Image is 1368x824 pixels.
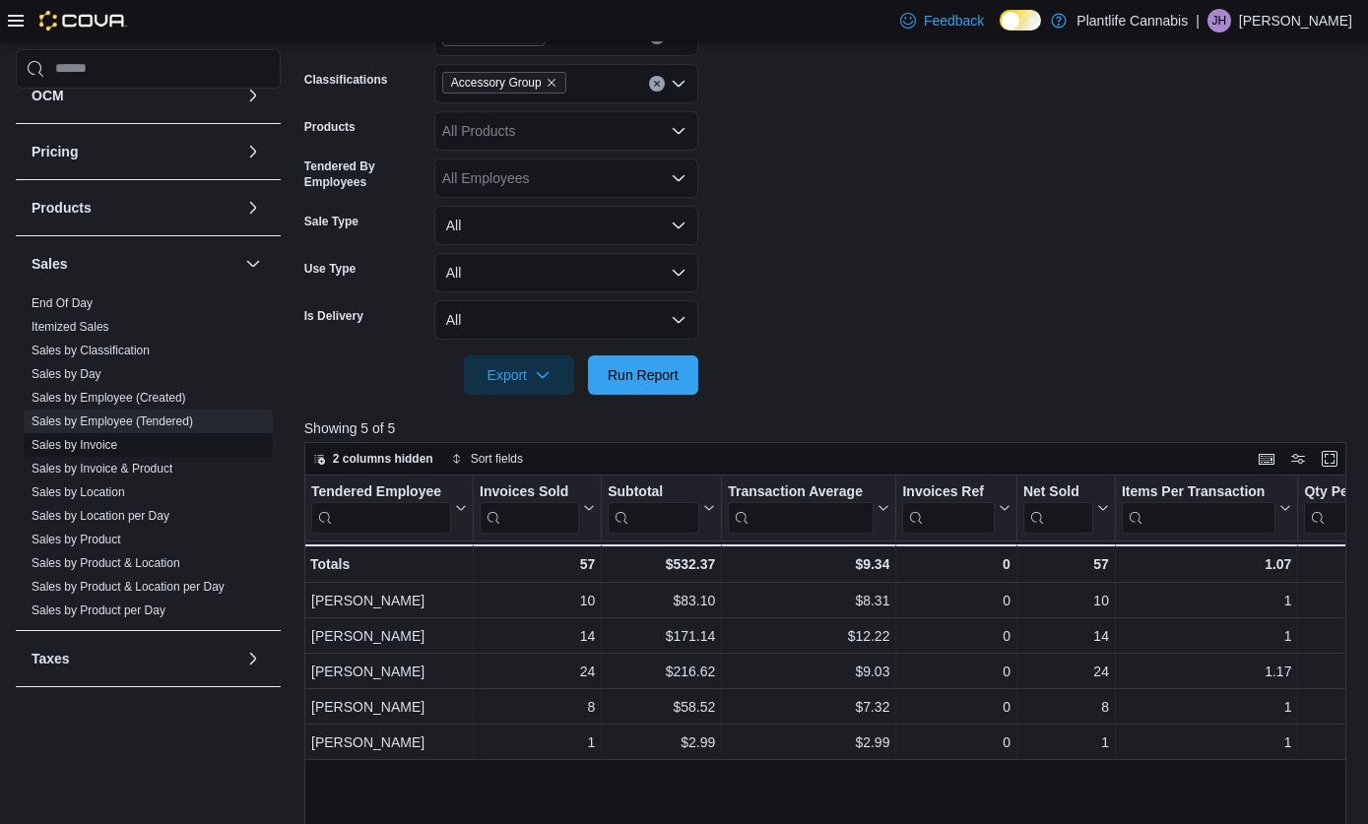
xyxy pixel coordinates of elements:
[1122,730,1292,754] div: 1
[480,482,579,501] div: Invoices Sold
[588,355,698,395] button: Run Report
[1023,660,1109,683] div: 24
[32,320,109,334] a: Itemized Sales
[728,695,889,719] div: $7.32
[608,730,715,754] div: $2.99
[728,482,874,533] div: Transaction Average
[671,123,686,139] button: Open list of options
[1023,624,1109,648] div: 14
[32,142,78,161] h3: Pricing
[32,391,186,405] a: Sales by Employee (Created)
[671,170,686,186] button: Open list of options
[608,695,715,719] div: $58.52
[333,451,433,467] span: 2 columns hidden
[728,624,889,648] div: $12.22
[311,482,451,501] div: Tendered Employee
[728,660,889,683] div: $9.03
[311,482,467,533] button: Tendered Employee
[32,437,117,453] span: Sales by Invoice
[1023,589,1109,612] div: 10
[32,142,237,161] button: Pricing
[728,730,889,754] div: $2.99
[902,482,1010,533] button: Invoices Ref
[434,253,698,292] button: All
[32,555,180,571] span: Sales by Product & Location
[32,86,64,105] h3: OCM
[902,660,1010,683] div: 0
[1122,660,1292,683] div: 1.17
[32,296,93,310] a: End Of Day
[1023,482,1093,533] div: Net Sold
[1212,9,1227,32] span: JH
[311,589,467,612] div: [PERSON_NAME]
[304,308,363,324] label: Is Delivery
[1255,447,1278,471] button: Keyboard shortcuts
[241,647,265,670] button: Taxes
[311,624,467,648] div: [PERSON_NAME]
[32,367,101,381] a: Sales by Day
[1122,482,1292,533] button: Items Per Transaction
[304,418,1356,438] p: Showing 5 of 5
[464,355,574,395] button: Export
[32,579,225,595] span: Sales by Product & Location per Day
[32,254,68,274] h3: Sales
[32,198,92,218] h3: Products
[671,76,686,92] button: Open list of options
[32,484,125,500] span: Sales by Location
[305,447,441,471] button: 2 columns hidden
[480,552,595,576] div: 57
[32,438,117,452] a: Sales by Invoice
[480,482,579,533] div: Invoices Sold
[480,695,595,719] div: 8
[310,552,467,576] div: Totals
[32,556,180,570] a: Sales by Product & Location
[1000,31,1001,32] span: Dark Mode
[32,485,125,499] a: Sales by Location
[608,552,715,576] div: $532.37
[728,482,874,501] div: Transaction Average
[32,344,150,357] a: Sales by Classification
[728,552,889,576] div: $9.34
[32,532,121,547] span: Sales by Product
[32,461,172,476] span: Sales by Invoice & Product
[1023,695,1109,719] div: 8
[902,730,1010,754] div: 0
[32,508,169,524] span: Sales by Location per Day
[241,84,265,107] button: OCM
[304,158,426,190] label: Tendered By Employees
[32,254,237,274] button: Sales
[304,72,388,88] label: Classifications
[480,589,595,612] div: 10
[32,533,121,546] a: Sales by Product
[1023,730,1109,754] div: 1
[32,413,193,429] span: Sales by Employee (Tendered)
[32,366,101,382] span: Sales by Day
[1023,482,1093,501] div: Net Sold
[241,140,265,163] button: Pricing
[32,649,70,668] h3: Taxes
[1023,552,1109,576] div: 57
[1122,589,1292,612] div: 1
[608,482,699,533] div: Subtotal
[39,11,127,31] img: Cova
[1000,10,1041,31] input: Dark Mode
[1196,9,1200,32] p: |
[241,196,265,220] button: Products
[32,319,109,335] span: Itemized Sales
[480,624,595,648] div: 14
[902,695,1010,719] div: 0
[304,261,356,277] label: Use Type
[546,77,557,89] button: Remove Accessory Group from selection in this group
[311,695,467,719] div: [PERSON_NAME]
[1239,9,1352,32] p: [PERSON_NAME]
[32,390,186,406] span: Sales by Employee (Created)
[480,730,595,754] div: 1
[16,291,281,630] div: Sales
[476,355,562,395] span: Export
[304,214,358,229] label: Sale Type
[1122,552,1292,576] div: 1.07
[443,447,531,471] button: Sort fields
[311,730,467,754] div: [PERSON_NAME]
[451,73,542,93] span: Accessory Group
[442,72,566,94] span: Accessory Group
